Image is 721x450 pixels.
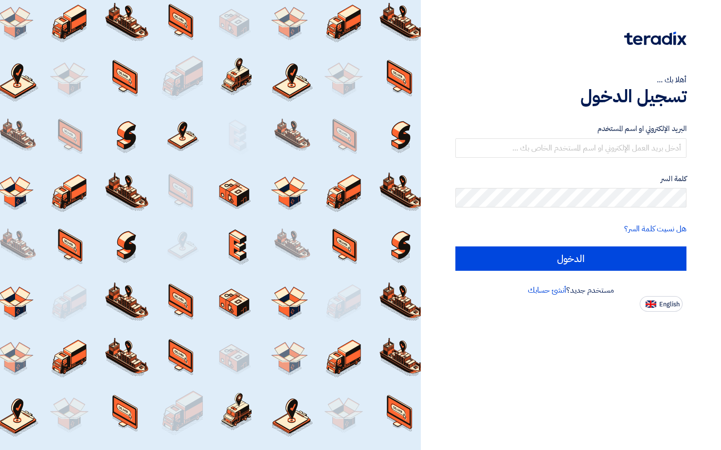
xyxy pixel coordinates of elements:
[624,32,686,45] img: Teradix logo
[455,138,687,158] input: أدخل بريد العمل الإلكتروني او اسم المستخدم الخاص بك ...
[640,296,683,312] button: English
[659,301,680,308] span: English
[646,300,656,308] img: en-US.png
[455,284,687,296] div: مستخدم جديد؟
[455,246,687,271] input: الدخول
[455,123,687,134] label: البريد الإلكتروني او اسم المستخدم
[455,74,687,86] div: أهلا بك ...
[528,284,566,296] a: أنشئ حسابك
[455,86,687,107] h1: تسجيل الدخول
[624,223,686,235] a: هل نسيت كلمة السر؟
[455,173,687,185] label: كلمة السر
